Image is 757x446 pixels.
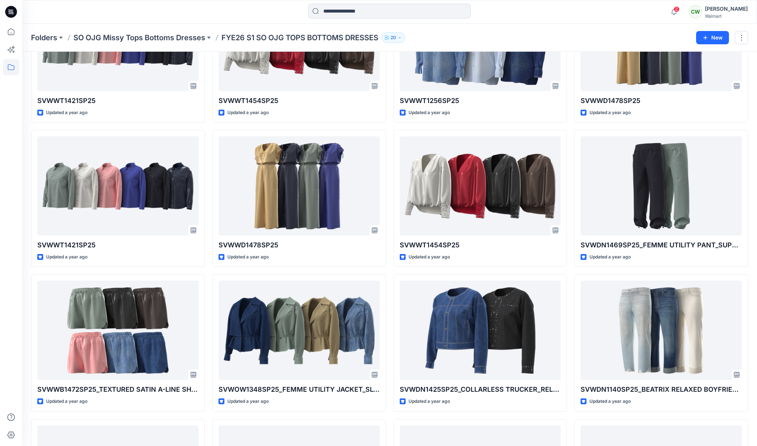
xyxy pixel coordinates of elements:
[400,384,561,395] p: SVWDN1425SP25_COLLARLESS TRUCKER_RELAXED_OJG
[400,281,561,380] a: SVWDN1425SP25_COLLARLESS TRUCKER_RELAXED_OJG
[581,240,742,250] p: SVWDN1469SP25_FEMME UTILITY PANT_SUPER HIGH-RISE_OJG
[227,253,269,261] p: Updated a year ago
[400,96,561,106] p: SVWWT1256SP25
[219,384,380,395] p: SVWOW1348SP25_FEMME UTILITY JACKET_SLOUCHY_OJG
[37,281,199,380] a: SVWWB1472SP25_TEXTURED SATIN A-LINE SHORT SUPER HIGH-RISE
[400,240,561,250] p: SVWWT1454SP25
[221,32,378,43] p: FYE26 S1 SO OJG TOPS BOTTOMS DRESSES
[409,398,450,405] p: Updated a year ago
[589,109,631,117] p: Updated a year ago
[705,4,748,13] div: [PERSON_NAME]
[400,136,561,236] a: SVWWT1454SP25
[581,281,742,380] a: SVWDN1140SP25_BEATRIX RELAXED BOYFRIEND_MID RISE_OJG
[219,240,380,250] p: SVWWD1478SP25
[219,136,380,236] a: SVWWD1478SP25
[37,136,199,236] a: SVWWT1421SP25
[73,32,205,43] a: SO OJG Missy Tops Bottoms Dresses
[37,384,199,395] p: SVWWB1472SP25_TEXTURED SATIN A-LINE SHORT SUPER HIGH-RISE
[46,398,87,405] p: Updated a year ago
[37,96,199,106] p: SVWWT1421SP25
[46,253,87,261] p: Updated a year ago
[409,253,450,261] p: Updated a year ago
[227,398,269,405] p: Updated a year ago
[219,96,380,106] p: SVWWT1454SP25
[37,240,199,250] p: SVWWT1421SP25
[381,32,405,43] button: 20
[581,136,742,236] a: SVWDN1469SP25_FEMME UTILITY PANT_SUPER HIGH-RISE_OJG
[219,281,380,380] a: SVWOW1348SP25_FEMME UTILITY JACKET_SLOUCHY_OJG
[674,6,679,12] span: 2
[581,96,742,106] p: SVWWD1478SP25
[705,13,748,19] div: Walmart
[409,109,450,117] p: Updated a year ago
[696,31,729,44] button: New
[581,384,742,395] p: SVWDN1140SP25_BEATRIX RELAXED BOYFRIEND_MID RISE_OJG
[689,5,702,18] div: CW
[46,109,87,117] p: Updated a year ago
[390,34,396,42] p: 20
[589,253,631,261] p: Updated a year ago
[227,109,269,117] p: Updated a year ago
[589,398,631,405] p: Updated a year ago
[31,32,57,43] a: Folders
